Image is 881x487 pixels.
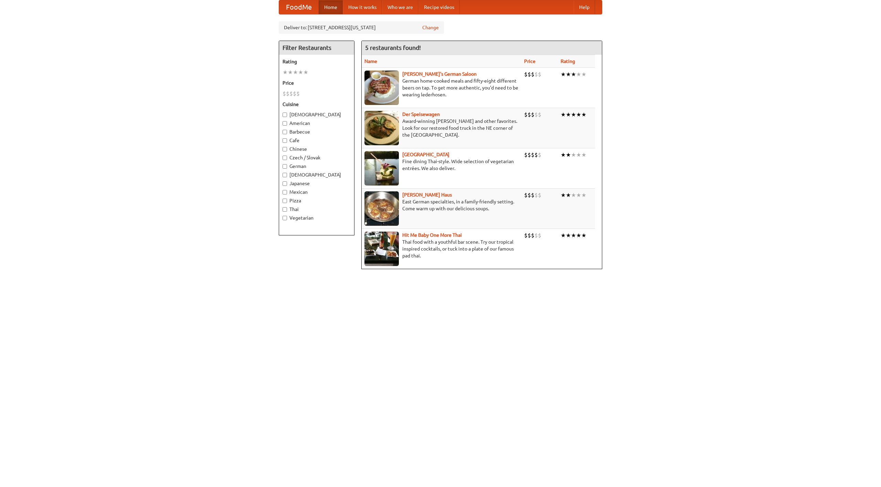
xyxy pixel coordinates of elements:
li: $ [531,111,534,118]
li: ★ [561,111,566,118]
li: $ [528,71,531,78]
li: ★ [303,68,308,76]
a: Help [574,0,595,14]
li: $ [528,191,531,199]
label: Japanese [283,180,351,187]
li: ★ [571,111,576,118]
li: $ [296,90,300,97]
input: Czech / Slovak [283,156,287,160]
li: $ [531,151,534,159]
h5: Rating [283,58,351,65]
li: ★ [566,191,571,199]
li: ★ [571,191,576,199]
input: Cafe [283,138,287,143]
li: ★ [298,68,303,76]
li: $ [524,151,528,159]
label: [DEMOGRAPHIC_DATA] [283,171,351,178]
li: $ [538,191,541,199]
li: $ [524,71,528,78]
li: ★ [571,232,576,239]
li: ★ [566,151,571,159]
a: Der Speisewagen [402,112,440,117]
li: $ [528,151,531,159]
li: $ [531,232,534,239]
input: Barbecue [283,130,287,134]
li: ★ [581,232,586,239]
li: ★ [581,151,586,159]
li: $ [538,111,541,118]
label: American [283,120,351,127]
li: $ [538,151,541,159]
li: ★ [293,68,298,76]
label: Czech / Slovak [283,154,351,161]
ng-pluralize: 5 restaurants found! [365,44,421,51]
li: $ [534,191,538,199]
a: Rating [561,59,575,64]
li: ★ [288,68,293,76]
input: American [283,121,287,126]
li: ★ [571,151,576,159]
a: Home [319,0,343,14]
li: $ [283,90,286,97]
img: kohlhaus.jpg [364,191,399,226]
li: $ [524,191,528,199]
li: $ [534,71,538,78]
a: Price [524,59,535,64]
h4: Filter Restaurants [279,41,354,55]
li: ★ [576,232,581,239]
label: German [283,163,351,170]
li: ★ [561,71,566,78]
label: Cafe [283,137,351,144]
a: Who we are [382,0,418,14]
li: $ [538,232,541,239]
p: Award-winning [PERSON_NAME] and other favorites. Look for our restored food truck in the NE corne... [364,118,519,138]
li: $ [524,232,528,239]
h5: Price [283,80,351,86]
li: $ [293,90,296,97]
h5: Cuisine [283,101,351,108]
input: Pizza [283,199,287,203]
li: ★ [566,111,571,118]
li: ★ [561,232,566,239]
img: speisewagen.jpg [364,111,399,145]
a: Recipe videos [418,0,460,14]
li: ★ [576,71,581,78]
p: Thai food with a youthful bar scene. Try our tropical inspired cocktails, or tuck into a plate of... [364,239,519,259]
a: Hit Me Baby One More Thai [402,232,462,238]
a: [PERSON_NAME]'s German Saloon [402,71,477,77]
label: [DEMOGRAPHIC_DATA] [283,111,351,118]
p: German home-cooked meals and fifty-eight different beers on tap. To get more authentic, you'd nee... [364,77,519,98]
input: Japanese [283,181,287,186]
label: Mexican [283,189,351,195]
li: ★ [571,71,576,78]
li: $ [534,111,538,118]
li: ★ [576,191,581,199]
input: [DEMOGRAPHIC_DATA] [283,173,287,177]
p: Fine dining Thai-style. Wide selection of vegetarian entrées. We also deliver. [364,158,519,172]
input: German [283,164,287,169]
a: How it works [343,0,382,14]
input: Mexican [283,190,287,194]
b: [GEOGRAPHIC_DATA] [402,152,449,157]
a: [PERSON_NAME] Haus [402,192,452,198]
a: Name [364,59,377,64]
input: [DEMOGRAPHIC_DATA] [283,113,287,117]
li: ★ [561,151,566,159]
li: $ [289,90,293,97]
li: $ [534,232,538,239]
input: Vegetarian [283,216,287,220]
li: $ [528,232,531,239]
li: ★ [561,191,566,199]
label: Pizza [283,197,351,204]
li: ★ [581,191,586,199]
li: ★ [566,71,571,78]
a: FoodMe [279,0,319,14]
img: satay.jpg [364,151,399,186]
li: $ [531,71,534,78]
li: ★ [581,71,586,78]
li: $ [524,111,528,118]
